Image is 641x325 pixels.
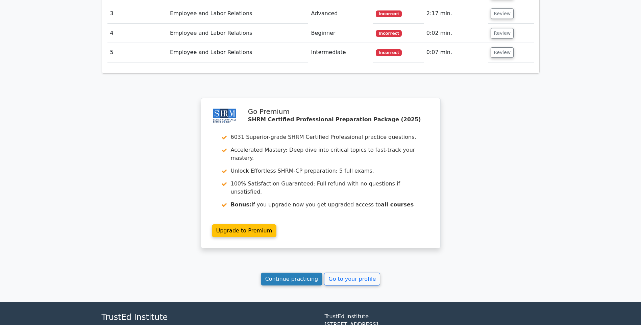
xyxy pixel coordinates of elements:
td: 4 [107,24,168,43]
a: Go to your profile [324,273,380,285]
td: Beginner [308,24,373,43]
td: 2:17 min. [424,4,488,23]
td: Employee and Labor Relations [167,4,308,23]
td: Employee and Labor Relations [167,43,308,62]
span: Incorrect [376,10,402,17]
h4: TrustEd Institute [102,312,317,322]
td: Advanced [308,4,373,23]
button: Review [491,8,514,19]
a: Continue practicing [261,273,323,285]
button: Review [491,28,514,39]
td: Employee and Labor Relations [167,24,308,43]
span: Incorrect [376,30,402,37]
a: Upgrade to Premium [212,224,277,237]
button: Review [491,47,514,58]
td: 3 [107,4,168,23]
td: 5 [107,43,168,62]
td: 0:02 min. [424,24,488,43]
td: Intermediate [308,43,373,62]
td: 0:07 min. [424,43,488,62]
span: Incorrect [376,49,402,56]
